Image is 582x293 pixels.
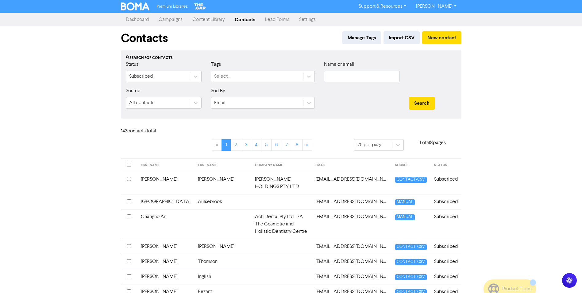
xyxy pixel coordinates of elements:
[312,239,391,254] td: acks7765@bigpond.com
[312,254,391,269] td: admin@aopgroup.com.au
[357,141,383,149] div: 20 per page
[411,2,461,11] a: [PERSON_NAME]
[129,73,153,80] div: Subscribed
[294,14,321,26] a: Settings
[241,139,251,151] a: Page 3
[193,2,206,10] img: The Gap
[395,244,426,250] span: CONTACT-CSV
[312,158,391,172] th: EMAIL
[312,269,391,284] td: admin@kateinglishdesigns.com.au
[251,158,312,172] th: COMPANY NAME
[430,239,461,254] td: Subscribed
[194,194,251,209] td: Aulsebrook
[251,209,312,239] td: Ach Dental Pty Ltd T/A The Cosmetic and Holistic Dentistry Centre
[194,254,251,269] td: Thomson
[137,254,194,269] td: [PERSON_NAME]
[430,209,461,239] td: Subscribed
[342,31,381,44] button: Manage Tags
[282,139,292,151] a: Page 7
[121,128,170,134] h6: 143 contact s total
[430,194,461,209] td: Subscribed
[137,209,194,239] td: Changho An
[395,274,426,280] span: CONTACT-CSV
[194,269,251,284] td: Inglish
[395,199,414,205] span: MANUAL
[211,61,221,68] label: Tags
[129,99,154,107] div: All contacts
[551,264,582,293] iframe: Chat Widget
[260,14,294,26] a: Lead Forms
[137,194,194,209] td: [GEOGRAPHIC_DATA]
[312,172,391,194] td: accounts@alisonearl.com
[302,139,312,151] a: »
[137,158,194,172] th: FIRST NAME
[251,139,261,151] a: Page 4
[391,158,430,172] th: SOURCE
[422,31,461,44] button: New contact
[121,14,154,26] a: Dashboard
[261,139,272,151] a: Page 5
[137,269,194,284] td: [PERSON_NAME]
[222,139,231,151] a: Page 1 is your current page
[271,139,282,151] a: Page 6
[324,61,354,68] label: Name or email
[395,177,426,183] span: CONTACT-CSV
[395,214,414,220] span: MANUAL
[409,97,435,110] button: Search
[194,158,251,172] th: LAST NAME
[194,239,251,254] td: [PERSON_NAME]
[251,172,312,194] td: [PERSON_NAME] HOLDINGS PTY LTD
[231,139,241,151] a: Page 2
[214,99,225,107] div: Email
[430,158,461,172] th: STATUS
[230,14,260,26] a: Contacts
[126,61,138,68] label: Status
[194,172,251,194] td: [PERSON_NAME]
[137,172,194,194] td: [PERSON_NAME]
[211,87,225,95] label: Sort By
[354,2,411,11] a: Support & Resources
[395,259,426,265] span: CONTACT-CSV
[312,209,391,239] td: achdentalptyltd@gmail.com
[384,31,420,44] button: Import CSV
[187,14,230,26] a: Content Library
[292,139,303,151] a: Page 8
[430,172,461,194] td: Subscribed
[126,55,457,61] div: Search for contacts
[137,239,194,254] td: [PERSON_NAME]
[312,194,391,209] td: accounts@sctimber.com.au
[430,269,461,284] td: Subscribed
[126,87,141,95] label: Source
[121,31,168,45] h1: Contacts
[154,14,187,26] a: Campaigns
[214,73,230,80] div: Select...
[404,139,461,146] p: Total 8 pages
[157,5,188,9] span: Premium Libraries:
[430,254,461,269] td: Subscribed
[121,2,150,10] img: BOMA Logo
